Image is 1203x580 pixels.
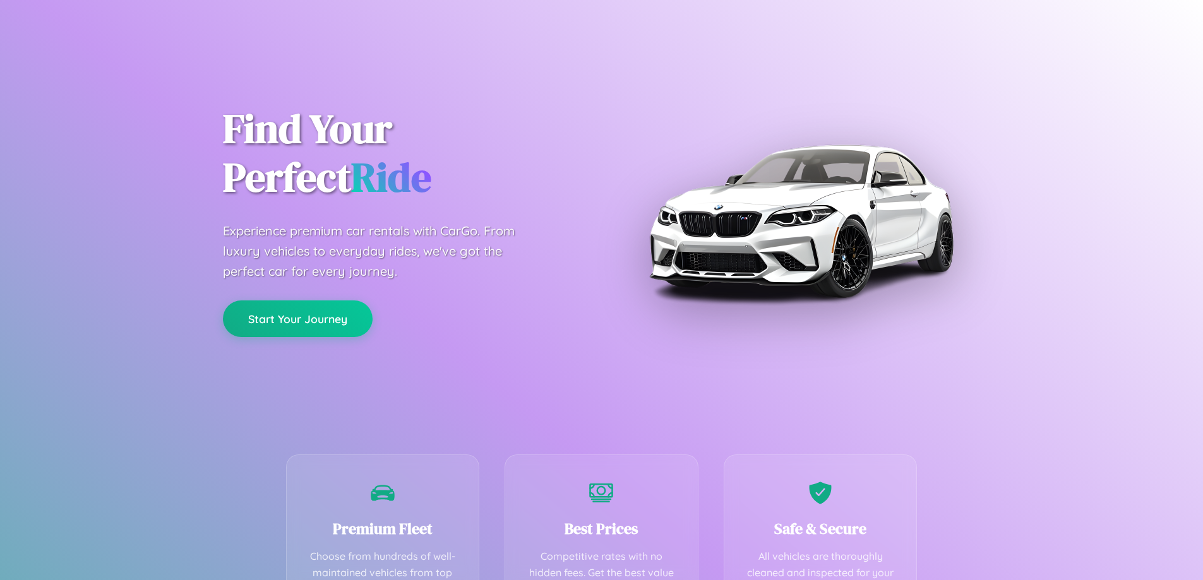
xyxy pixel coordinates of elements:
[351,150,431,204] span: Ride
[524,518,679,539] h3: Best Prices
[223,300,373,337] button: Start Your Journey
[306,518,460,539] h3: Premium Fleet
[223,105,583,202] h1: Find Your Perfect
[223,221,539,281] p: Experience premium car rentals with CarGo. From luxury vehicles to everyday rides, we've got the ...
[743,518,898,539] h3: Safe & Secure
[643,63,959,379] img: Premium BMW car rental vehicle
